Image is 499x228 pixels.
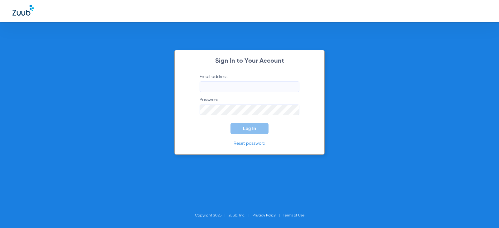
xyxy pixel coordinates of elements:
[243,126,256,131] span: Log In
[12,5,34,16] img: Zuub Logo
[200,81,299,92] input: Email address
[283,214,304,217] a: Terms of Use
[234,141,265,146] a: Reset password
[200,104,299,115] input: Password
[230,123,269,134] button: Log In
[253,214,276,217] a: Privacy Policy
[200,97,299,115] label: Password
[200,74,299,92] label: Email address
[229,212,253,219] li: Zuub, Inc.
[190,58,309,64] h2: Sign In to Your Account
[195,212,229,219] li: Copyright 2025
